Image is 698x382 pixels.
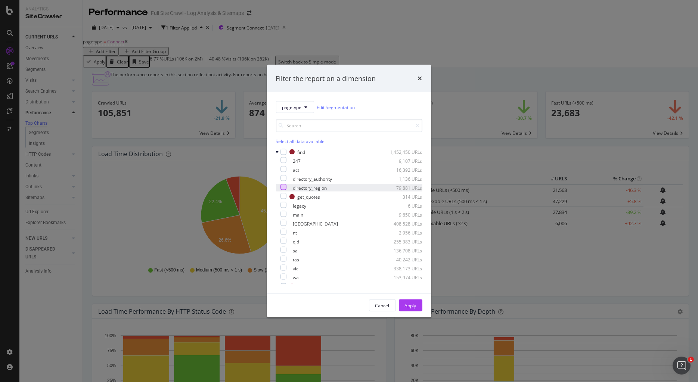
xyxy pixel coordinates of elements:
div: 1,136 URLs [386,176,422,182]
div: 79,881 URLs [386,184,422,191]
span: 1 [688,357,694,363]
div: 247 [293,158,301,164]
div: 9,107 URLs [386,158,422,164]
div: 40,242 URLs [386,256,422,263]
input: Search [276,119,422,132]
div: [GEOGRAPHIC_DATA] [293,220,338,227]
div: Select all data available [276,138,422,145]
iframe: Intercom live chat [673,357,691,375]
div: legacy [293,202,307,209]
div: 1,452,450 URLs [386,149,422,155]
div: act [293,167,300,173]
div: nt [293,229,297,236]
div: qld [293,238,300,245]
div: 9,650 URLs [386,211,422,218]
div: wa [293,274,299,280]
div: 153,974 URLs [386,274,422,280]
a: Edit Segmentation [317,103,355,111]
div: 136,708 URLs [386,247,422,254]
div: 6 URLs [386,202,422,209]
div: 105,581 URLs [386,283,422,289]
div: 255,383 URLs [386,238,422,245]
div: 408,528 URLs [386,220,422,227]
div: Filter the report on a dimension [276,74,376,83]
div: vic [293,265,299,271]
div: main [293,211,304,218]
div: tas [293,256,300,263]
div: 2,956 URLs [386,229,422,236]
div: sa [293,247,298,254]
div: 338,173 URLs [386,265,422,271]
div: get_quotes [298,193,320,200]
div: Connect [298,283,315,289]
button: Cancel [369,299,396,311]
div: directory_authority [293,176,332,182]
button: Apply [399,299,422,311]
div: times [418,74,422,83]
div: 314 URLs [386,193,422,200]
div: 16,392 URLs [386,167,422,173]
div: modal [267,65,431,317]
div: Cancel [375,302,390,308]
div: find [298,149,305,155]
span: pagetype [282,104,302,110]
div: directory_region [293,184,327,191]
button: pagetype [276,101,314,113]
div: Apply [405,302,416,308]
